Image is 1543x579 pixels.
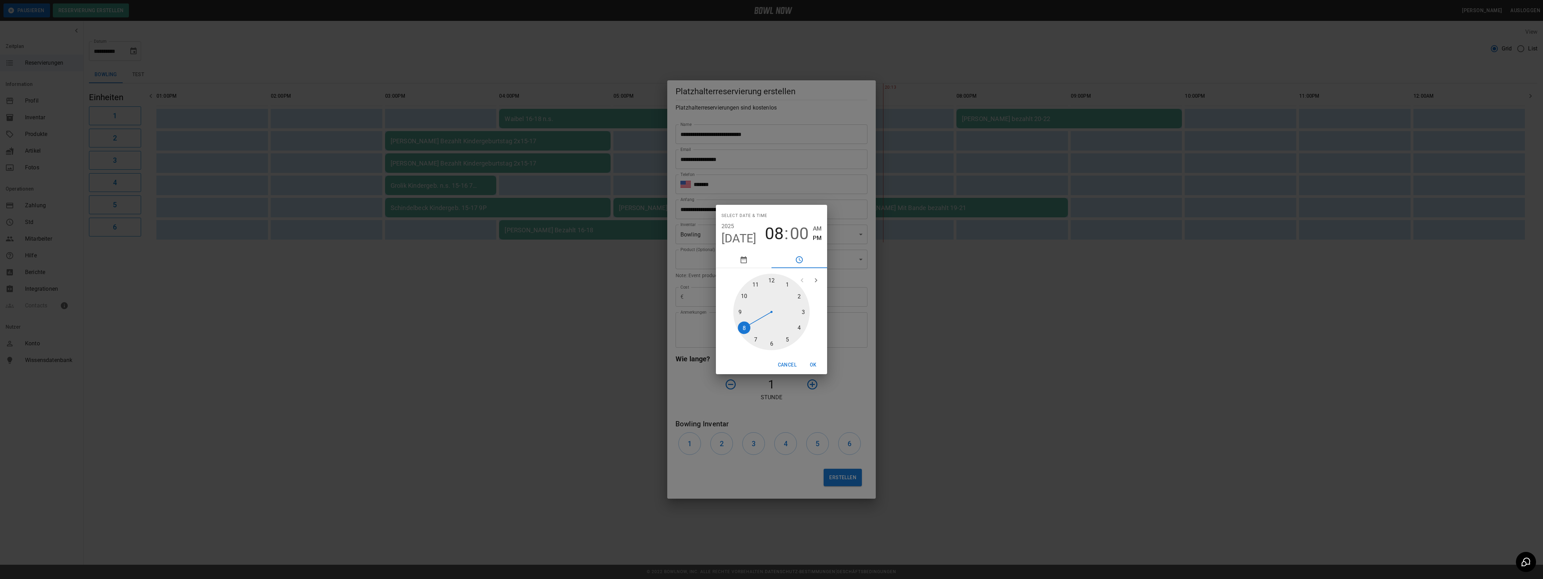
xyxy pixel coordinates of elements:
[765,224,784,243] button: 08
[716,251,771,268] button: pick date
[721,210,767,222] span: Select date & time
[721,231,757,246] button: [DATE]
[784,224,789,243] span: :
[771,251,827,268] button: pick time
[809,273,823,287] button: open next view
[802,359,824,371] button: OK
[790,224,809,243] button: 00
[775,359,799,371] button: Cancel
[813,233,822,243] button: PM
[721,222,734,231] button: 2025
[813,224,822,233] button: AM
